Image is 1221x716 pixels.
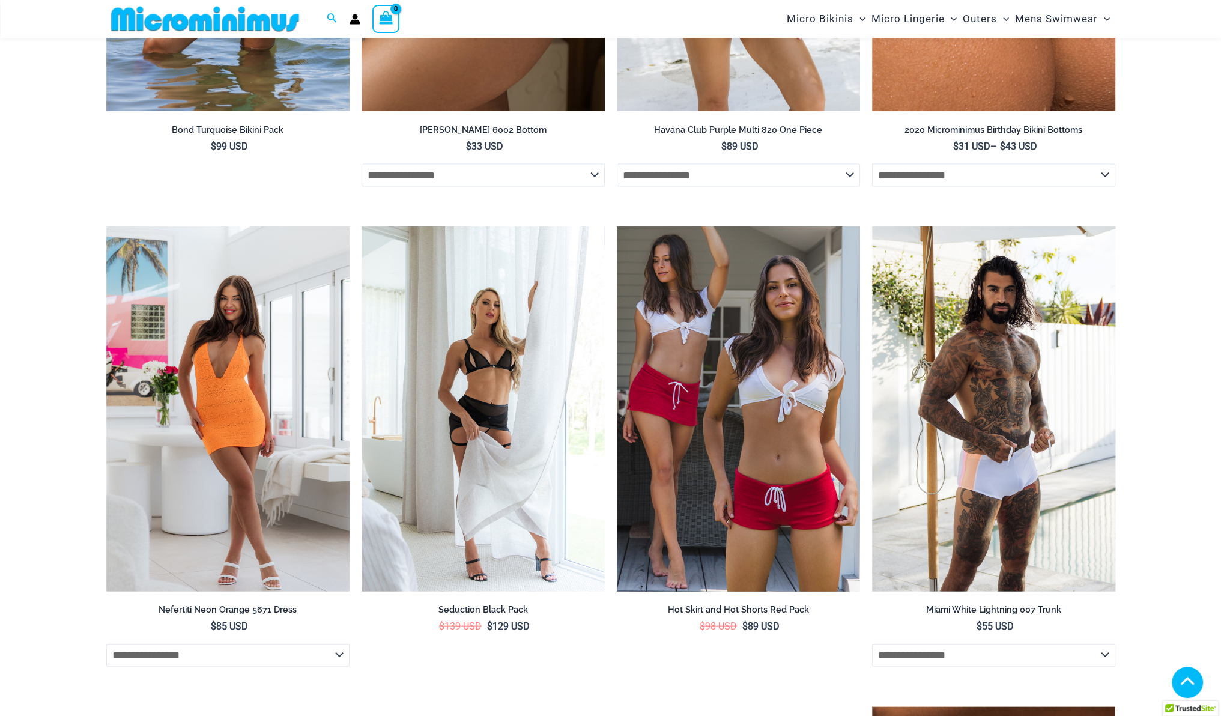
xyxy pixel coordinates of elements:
[362,226,605,592] img: Seduction Black 1034 Bra 6034 Bottom 5019 skirt 11
[106,124,350,140] a: Bond Turquoise Bikini Pack
[466,141,471,152] span: $
[362,226,605,592] a: Seduction Black 1034 Bra 6034 Bottom 5019 skirt 11Seduction Black 1034 Bra 6034 Bottom 5019 skirt...
[960,4,1012,34] a: OutersMenu ToggleMenu Toggle
[997,4,1009,34] span: Menu Toggle
[1012,4,1113,34] a: Mens SwimwearMenu ToggleMenu Toggle
[872,226,1115,592] a: Miami White Lightning 007 Trunk 12Miami White Lightning 007 Trunk 14Miami White Lightning 007 Tru...
[487,620,492,632] span: $
[439,620,444,632] span: $
[106,226,350,592] img: Nefertiti Neon Orange 5671 Dress 01
[362,124,605,140] a: [PERSON_NAME] 6002 Bottom
[487,620,530,632] bdi: 129 USD
[945,4,957,34] span: Menu Toggle
[700,620,737,632] bdi: 98 USD
[872,226,1115,592] img: Miami White Lightning 007 Trunk 12
[742,620,780,632] bdi: 89 USD
[211,620,248,632] bdi: 85 USD
[782,2,1115,36] nav: Site Navigation
[362,124,605,136] h2: [PERSON_NAME] 6002 Bottom
[211,620,216,632] span: $
[872,124,1115,140] a: 2020 Microminimus Birthday Bikini Bottoms
[700,620,705,632] span: $
[106,226,350,592] a: Nefertiti Neon Orange 5671 Dress 01Nefertiti Neon Orange 5671 Dress 02Nefertiti Neon Orange 5671 ...
[1098,4,1110,34] span: Menu Toggle
[617,226,860,592] a: shorts and skirt pack 1Hot Skirt Red 507 Skirt 10Hot Skirt Red 507 Skirt 10
[362,604,605,620] a: Seduction Black Pack
[977,620,982,632] span: $
[617,124,860,136] h2: Havana Club Purple Multi 820 One Piece
[871,4,945,34] span: Micro Lingerie
[868,4,960,34] a: Micro LingerieMenu ToggleMenu Toggle
[1000,141,1037,152] bdi: 43 USD
[106,5,304,32] img: MM SHOP LOGO FLAT
[106,124,350,136] h2: Bond Turquoise Bikini Pack
[872,604,1115,616] h2: Miami White Lightning 007 Trunk
[1015,4,1098,34] span: Mens Swimwear
[466,141,503,152] bdi: 33 USD
[617,604,860,620] a: Hot Skirt and Hot Shorts Red Pack
[953,141,990,152] bdi: 31 USD
[872,124,1115,136] h2: 2020 Microminimus Birthday Bikini Bottoms
[953,141,959,152] span: $
[327,11,338,26] a: Search icon link
[372,5,400,32] a: View Shopping Cart, empty
[106,604,350,620] a: Nefertiti Neon Orange 5671 Dress
[211,141,248,152] bdi: 99 USD
[784,4,868,34] a: Micro BikinisMenu ToggleMenu Toggle
[617,226,860,592] img: shorts and skirt pack 1
[853,4,865,34] span: Menu Toggle
[211,141,216,152] span: $
[787,4,853,34] span: Micro Bikinis
[963,4,997,34] span: Outers
[1000,141,1005,152] span: $
[350,14,360,25] a: Account icon link
[362,604,605,616] h2: Seduction Black Pack
[872,604,1115,620] a: Miami White Lightning 007 Trunk
[439,620,482,632] bdi: 139 USD
[721,141,759,152] bdi: 89 USD
[106,604,350,616] h2: Nefertiti Neon Orange 5671 Dress
[721,141,727,152] span: $
[872,140,1115,153] span: –
[742,620,748,632] span: $
[617,604,860,616] h2: Hot Skirt and Hot Shorts Red Pack
[977,620,1014,632] bdi: 55 USD
[617,124,860,140] a: Havana Club Purple Multi 820 One Piece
